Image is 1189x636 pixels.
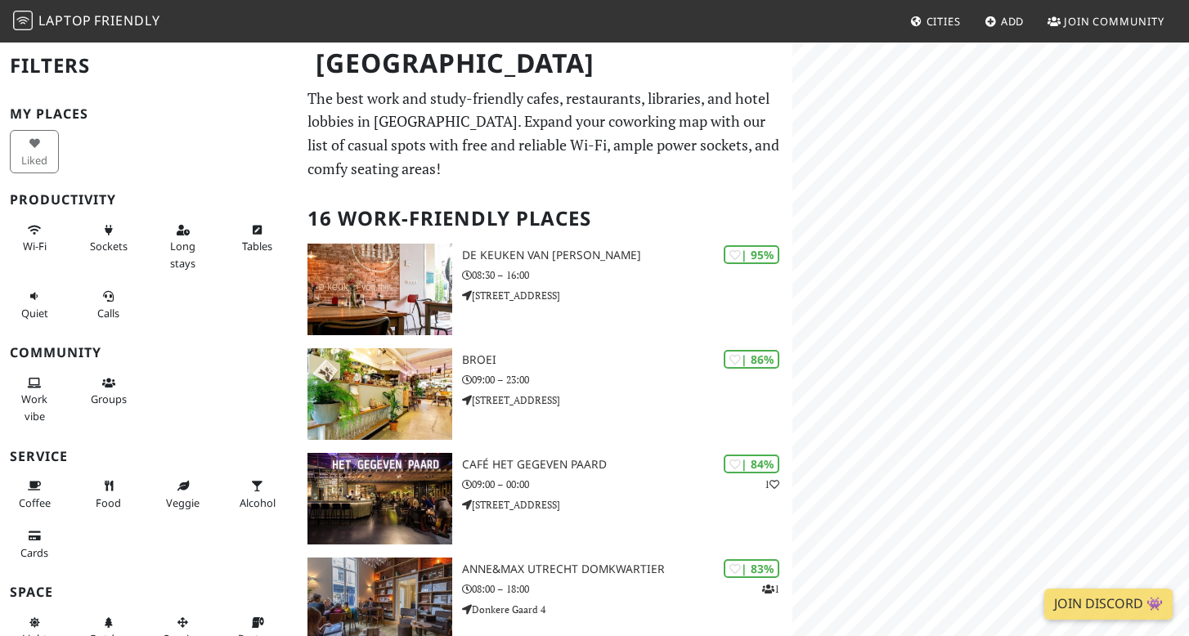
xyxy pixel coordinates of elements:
span: Video/audio calls [97,306,119,320]
a: Join Community [1041,7,1171,36]
p: 1 [765,477,779,492]
p: Donkere Gaard 4 [462,602,792,617]
span: Stable Wi-Fi [23,239,47,253]
span: Long stays [170,239,195,270]
span: Laptop [38,11,92,29]
button: Veggie [159,473,208,516]
h3: Productivity [10,192,288,208]
h2: 16 Work-Friendly Places [307,194,783,244]
p: 1 [762,581,779,597]
div: | 95% [724,245,779,264]
span: Quiet [21,306,48,320]
span: Work-friendly tables [242,239,272,253]
button: Work vibe [10,370,59,429]
div: | 83% [724,559,779,578]
img: De keuken van Thijs [307,244,453,335]
span: Add [1001,14,1025,29]
span: Power sockets [90,239,128,253]
a: LaptopFriendly LaptopFriendly [13,7,160,36]
div: | 84% [724,455,779,473]
h3: Café Het Gegeven Paard [462,458,792,472]
p: [STREET_ADDRESS] [462,392,792,408]
button: Cards [10,522,59,566]
a: Cities [904,7,967,36]
span: Veggie [166,495,200,510]
a: De keuken van Thijs | 95% De keuken van [PERSON_NAME] 08:30 – 16:00 [STREET_ADDRESS] [298,244,793,335]
h3: Service [10,449,288,464]
h3: De keuken van [PERSON_NAME] [462,249,792,262]
a: Café Het Gegeven Paard | 84% 1 Café Het Gegeven Paard 09:00 – 00:00 [STREET_ADDRESS] [298,453,793,544]
p: 09:00 – 23:00 [462,372,792,387]
button: Calls [84,283,133,326]
span: Cities [927,14,961,29]
h3: Anne&Max Utrecht Domkwartier [462,562,792,576]
img: LaptopFriendly [13,11,33,30]
p: [STREET_ADDRESS] [462,288,792,303]
button: Coffee [10,473,59,516]
button: Wi-Fi [10,217,59,260]
div: | 86% [724,350,779,369]
h2: Filters [10,41,288,91]
span: Alcohol [240,495,276,510]
button: Tables [233,217,282,260]
button: Food [84,473,133,516]
span: Coffee [19,495,51,510]
button: Quiet [10,283,59,326]
button: Long stays [159,217,208,276]
span: People working [21,392,47,423]
span: Friendly [94,11,159,29]
button: Groups [84,370,133,413]
span: Join Community [1064,14,1164,29]
p: 08:30 – 16:00 [462,267,792,283]
span: Credit cards [20,545,48,560]
h3: My Places [10,106,288,122]
h3: Space [10,584,288,600]
p: [STREET_ADDRESS] [462,497,792,513]
h3: BROEI [462,353,792,367]
p: 09:00 – 00:00 [462,477,792,492]
h3: Community [10,345,288,361]
a: BROEI | 86% BROEI 09:00 – 23:00 [STREET_ADDRESS] [298,348,793,440]
a: Add [978,7,1031,36]
button: Alcohol [233,473,282,516]
img: BROEI [307,348,453,440]
img: Café Het Gegeven Paard [307,453,453,544]
a: Join Discord 👾 [1044,589,1173,620]
p: 08:00 – 18:00 [462,581,792,597]
span: Group tables [91,392,127,406]
button: Sockets [84,217,133,260]
span: Food [96,495,121,510]
p: The best work and study-friendly cafes, restaurants, libraries, and hotel lobbies in [GEOGRAPHIC_... [307,87,783,181]
h1: [GEOGRAPHIC_DATA] [303,41,790,86]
